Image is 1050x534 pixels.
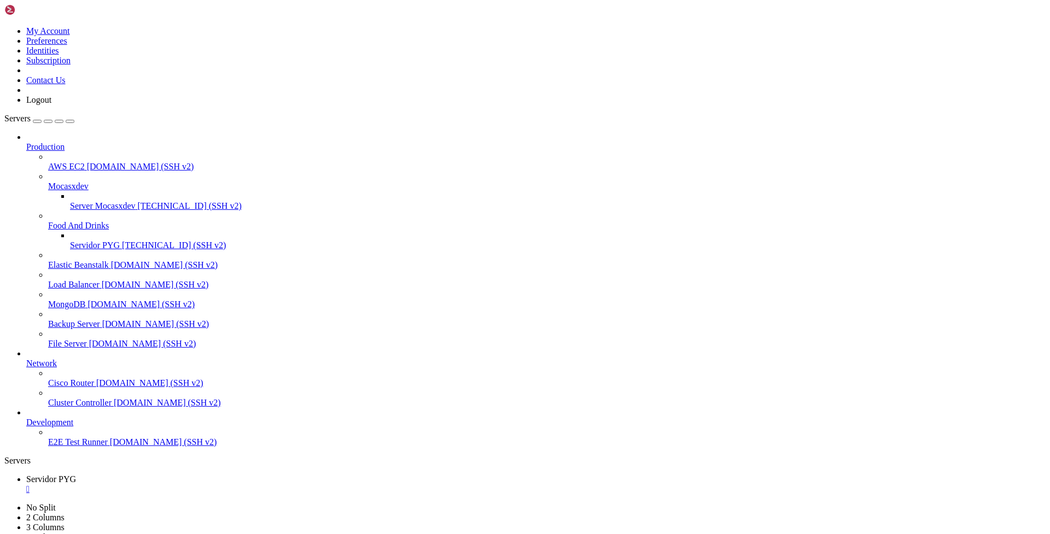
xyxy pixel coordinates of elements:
[4,150,907,159] x-row: IPv4 address for ens5: [TECHNICAL_ID]
[70,201,136,210] span: Server Mocasxdev
[4,377,907,386] x-row: : $ nano [URL]
[48,300,85,309] span: MongoDB
[4,386,907,395] x-row: : $
[48,398,1046,408] a: Cluster Controller [DOMAIN_NAME] (SSH v2)
[114,398,221,407] span: [DOMAIN_NAME] (SSH v2)
[4,268,907,277] x-row: Learn more about enabling ESM Apps service at [URL][DOMAIN_NAME]
[4,22,907,32] x-row: * Documentation: [URL][DOMAIN_NAME]
[48,280,1046,290] a: Load Balancer [DOMAIN_NAME] (SSH v2)
[4,195,907,204] x-row: [URL][DOMAIN_NAME]
[4,259,907,268] x-row: 5 additional security updates can be applied with ESM Apps.
[26,474,76,484] span: Servidor PYG
[70,231,1046,250] li: Servidor PYG [TECHNICAL_ID] (SSH v2)
[227,341,241,349] span: lib
[48,388,1046,408] li: Cluster Controller [DOMAIN_NAME] (SSH v2)
[26,503,56,512] a: No Split
[472,341,486,349] span: usr
[4,114,907,123] x-row: Processes: 120
[4,377,105,386] span: ubuntu@ip-172-31-32-158
[48,319,100,328] span: Backup Server
[4,86,907,96] x-row: Usage of /: 8.1% of 992.25GB
[111,260,218,269] span: [DOMAIN_NAME] (SSH v2)
[26,36,67,45] a: Preferences
[249,341,267,350] span: node
[4,286,907,295] x-row: New release '24.04.3 LTS' available.
[70,240,120,250] span: Servidor PYG
[109,359,166,367] span: ~/bot_visitas
[48,437,108,447] span: E2E Test Runner
[276,341,324,350] span: odoo15-8090
[4,341,907,350] x-row: dump.sql
[4,240,907,250] x-row: To see these additional updates run: apt list --upgradable
[102,319,209,328] span: [DOMAIN_NAME] (SSH v2)
[4,232,907,241] x-row: 96 updates can be applied immediately.
[184,386,189,395] div: (39, 42)
[4,4,67,15] img: Shellngn
[26,142,65,151] span: Production
[4,332,105,341] span: ubuntu@ip-172-31-32-158
[87,300,195,309] span: [DOMAIN_NAME] (SSH v2)
[26,142,1046,152] a: Production
[70,201,1046,211] a: Server Mocasxdev [TECHNICAL_ID] (SSH v2)
[26,408,1046,447] li: Development
[26,418,73,427] span: Development
[26,95,51,104] a: Logout
[48,221,1046,231] a: Food And Drinks
[48,378,1046,388] a: Cisco Router [DOMAIN_NAME] (SSH v2)
[87,341,149,349] span: enterprise.zip
[48,221,109,230] span: Food And Drinks
[48,270,1046,290] li: Load Balancer [DOMAIN_NAME] (SSH v2)
[4,114,31,123] span: Servers
[26,474,1046,494] a: Servidor PYG
[48,181,1046,191] a: Mocasxdev
[4,122,907,132] x-row: Users logged in: 0
[26,484,1046,494] a: 
[70,191,1046,211] li: Server Mocasxdev [TECHNICAL_ID] (SSH v2)
[48,290,1046,309] li: MongoDB [DOMAIN_NAME] (SSH v2)
[48,427,1046,447] li: E2E Test Runner [DOMAIN_NAME] (SSH v2)
[157,341,171,349] span: etc
[48,309,1046,329] li: Backup Server [DOMAIN_NAME] (SSH v2)
[48,260,1046,270] a: Elastic Beanstalk [DOMAIN_NAME] (SSH v2)
[4,322,907,332] x-row: Last login: [DATE] from [TECHNICAL_ID]
[48,181,89,191] span: Mocasxdev
[109,377,166,386] span: ~/bot_visitas
[332,341,398,349] span: odoo15-8090.zip
[4,350,105,359] span: ubuntu@ip-172-31-32-158
[4,359,907,368] x-row: : $ ls
[102,280,209,289] span: [DOMAIN_NAME] (SSH v2)
[70,240,1046,250] a: Servidor PYG [TECHNICAL_ID] (SSH v2)
[48,339,1046,349] a: File Server [DOMAIN_NAME] (SSH v2)
[26,523,65,532] a: 3 Columns
[26,132,1046,349] li: Production
[4,95,907,104] x-row: Memory usage: 12%
[4,368,907,377] x-row: negocios.xlsx test.py [URL] [URL] visitas.csv visitas1.2.csv visitas_registradas.csv
[26,359,1046,368] a: Network
[48,250,1046,270] li: Elastic Beanstalk [DOMAIN_NAME] (SSH v2)
[4,350,907,359] x-row: : $ cd bot_visitas/
[4,341,52,349] span: bot_visitas
[26,418,1046,427] a: Development
[48,378,94,388] span: Cisco Router
[48,329,1046,349] li: File Server [DOMAIN_NAME] (SSH v2)
[48,398,112,407] span: Cluster Controller
[109,332,114,341] span: ~
[4,213,907,222] x-row: Expanded Security Maintenance for Applications is not enabled.
[4,456,1046,466] div: Servers
[4,332,907,341] x-row: : $ ls
[48,152,1046,172] li: AWS EC2 [DOMAIN_NAME] (SSH v2)
[138,201,242,210] span: [TECHNICAL_ID] (SSH v2)
[48,339,87,348] span: File Server
[407,341,464,349] span: [DOMAIN_NAME]
[4,4,907,14] x-row: Welcome to Ubuntu 22.04.4 LTS (GNU/Linux 6.8.0-1039-aws x86_64)
[4,295,907,304] x-row: Run 'do-release-upgrade' to upgrade to it.
[4,140,907,150] x-row: IPv4 address for docker0: [TECHNICAL_ID]
[48,211,1046,250] li: Food And Drinks
[4,359,105,367] span: ubuntu@ip-172-31-32-158
[48,300,1046,309] a: MongoDB [DOMAIN_NAME] (SSH v2)
[26,513,65,522] a: 2 Columns
[494,341,647,349] span: wkhtmltox_0.12.5-1.bionic_amd64.deb
[48,368,1046,388] li: Cisco Router [DOMAIN_NAME] (SSH v2)
[48,172,1046,211] li: Mocasxdev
